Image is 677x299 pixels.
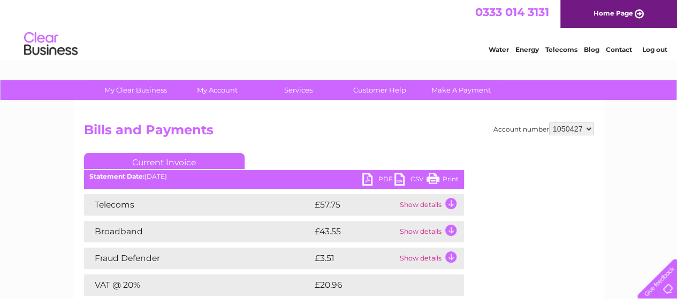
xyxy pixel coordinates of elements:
[84,173,464,180] div: [DATE]
[84,122,594,143] h2: Bills and Payments
[254,80,343,100] a: Services
[515,45,539,53] a: Energy
[92,80,180,100] a: My Clear Business
[493,122,594,135] div: Account number
[336,80,424,100] a: Customer Help
[417,80,505,100] a: Make A Payment
[642,45,667,53] a: Log out
[362,173,394,188] a: PDF
[84,248,312,269] td: Fraud Defender
[312,194,397,216] td: £57.75
[397,248,464,269] td: Show details
[606,45,632,53] a: Contact
[312,248,397,269] td: £3.51
[397,194,464,216] td: Show details
[489,45,509,53] a: Water
[84,274,312,296] td: VAT @ 20%
[86,6,592,52] div: Clear Business is a trading name of Verastar Limited (registered in [GEOGRAPHIC_DATA] No. 3667643...
[312,221,397,242] td: £43.55
[24,28,78,60] img: logo.png
[394,173,427,188] a: CSV
[397,221,464,242] td: Show details
[84,194,312,216] td: Telecoms
[584,45,599,53] a: Blog
[427,173,459,188] a: Print
[89,172,144,180] b: Statement Date:
[545,45,577,53] a: Telecoms
[173,80,261,100] a: My Account
[312,274,443,296] td: £20.96
[84,221,312,242] td: Broadband
[475,5,549,19] a: 0333 014 3131
[84,153,245,169] a: Current Invoice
